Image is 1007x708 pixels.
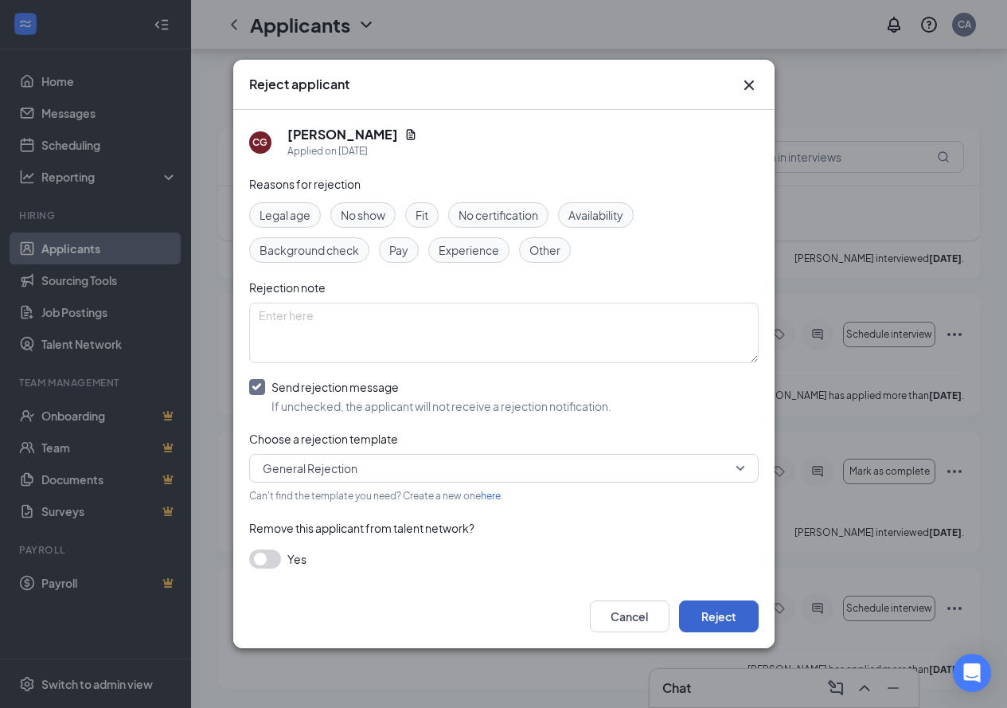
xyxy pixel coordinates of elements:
span: Can't find the template you need? Create a new one . [249,490,503,502]
span: No certification [459,206,538,224]
span: Reasons for rejection [249,177,361,191]
svg: Cross [740,76,759,95]
a: here [481,490,501,502]
span: No show [341,206,385,224]
span: Pay [389,241,408,259]
span: Other [529,241,560,259]
span: General Rejection [263,456,357,480]
span: Availability [568,206,623,224]
button: Close [740,76,759,95]
span: Rejection note [249,280,326,295]
span: Choose a rejection template [249,432,398,446]
div: Open Intercom Messenger [953,654,991,692]
div: CG [252,135,267,149]
span: Legal age [260,206,310,224]
span: Background check [260,241,359,259]
span: Experience [439,241,499,259]
h5: [PERSON_NAME] [287,126,398,143]
button: Cancel [590,600,669,632]
span: Remove this applicant from talent network? [249,521,474,535]
svg: Document [404,128,417,141]
div: Applied on [DATE] [287,143,417,159]
button: Reject [679,600,759,632]
h3: Reject applicant [249,76,349,93]
span: Yes [287,550,306,569]
span: Fit [416,206,428,224]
